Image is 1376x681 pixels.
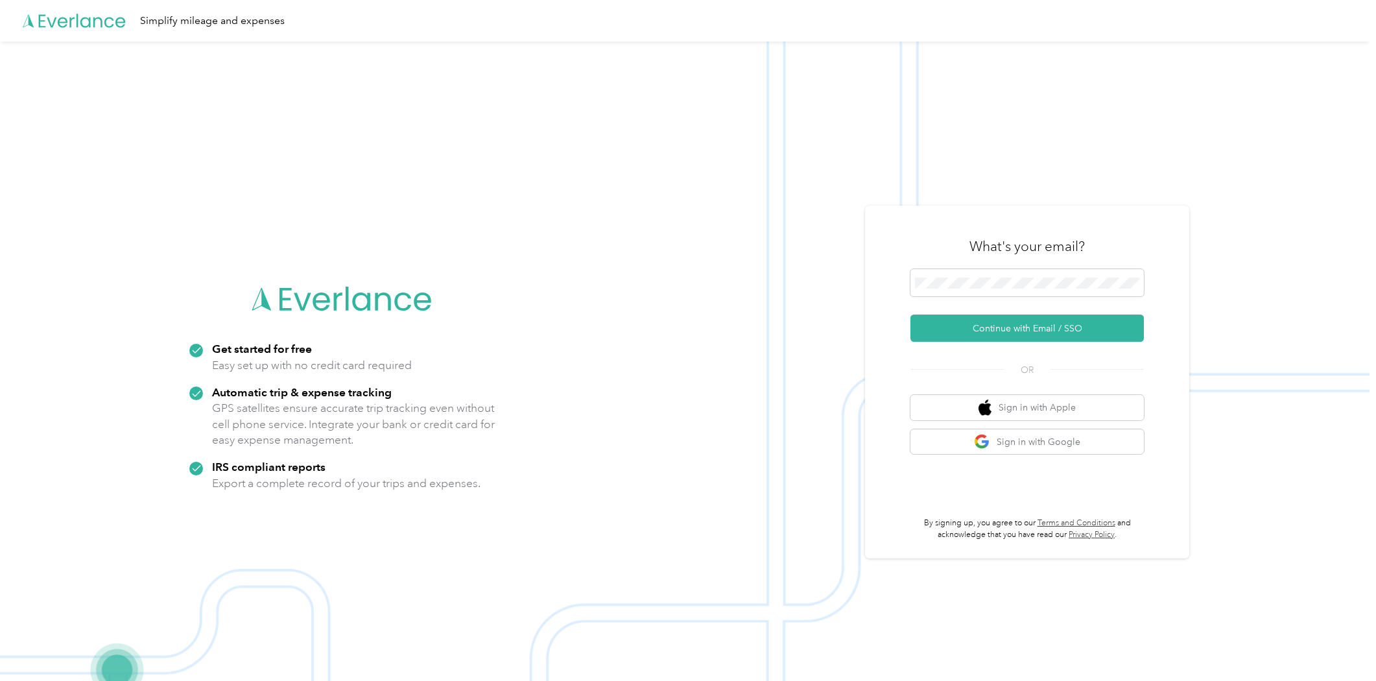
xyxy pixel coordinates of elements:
div: Simplify mileage and expenses [140,13,285,29]
strong: Get started for free [212,342,312,355]
a: Privacy Policy [1069,530,1115,540]
a: Terms and Conditions [1038,518,1115,528]
p: By signing up, you agree to our and acknowledge that you have read our . [910,518,1144,540]
p: GPS satellites ensure accurate trip tracking even without cell phone service. Integrate your bank... [212,400,495,448]
strong: IRS compliant reports [212,460,326,473]
p: Easy set up with no credit card required [212,357,412,374]
button: google logoSign in with Google [910,429,1144,455]
img: google logo [974,434,990,450]
button: apple logoSign in with Apple [910,395,1144,420]
iframe: Everlance-gr Chat Button Frame [1303,608,1376,681]
button: Continue with Email / SSO [910,315,1144,342]
strong: Automatic trip & expense tracking [212,385,392,399]
p: Export a complete record of your trips and expenses. [212,475,480,492]
span: OR [1004,363,1050,377]
img: apple logo [979,400,991,416]
h3: What's your email? [969,237,1085,256]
